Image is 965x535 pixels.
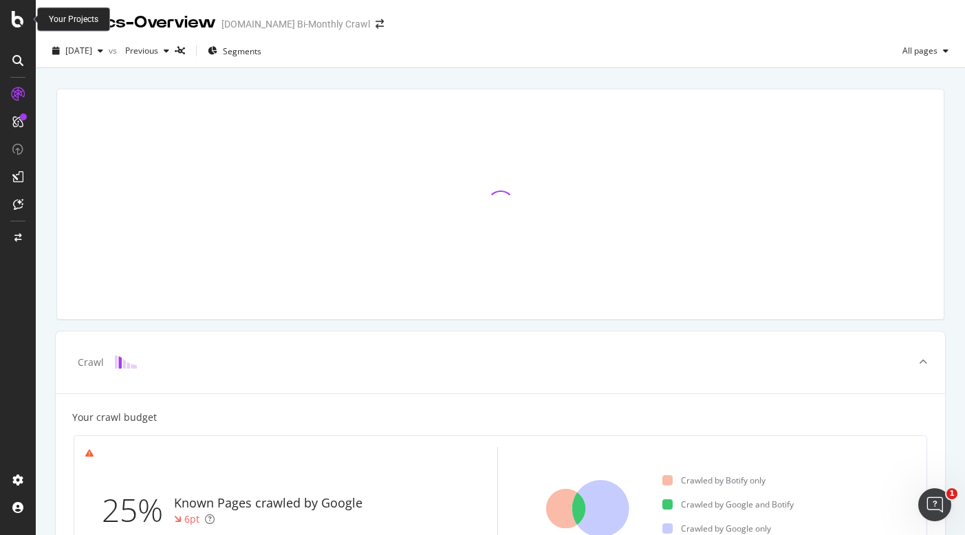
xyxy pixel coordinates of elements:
iframe: Intercom live chat [918,488,951,521]
div: Your crawl budget [72,411,157,424]
button: [DATE] [47,40,109,62]
div: 25% [102,488,174,533]
div: Crawled by Botify only [662,474,766,486]
span: 2025 Aug. 27th [65,45,92,56]
span: Segments [223,45,261,57]
span: All pages [897,45,937,56]
div: 6pt [184,512,199,526]
div: Analytics - Overview [47,11,216,34]
div: Your Projects [49,14,98,25]
div: [DOMAIN_NAME] Bi-Monthly Crawl [221,17,370,31]
button: Previous [120,40,175,62]
div: Crawled by Google and Botify [662,499,794,510]
div: Known Pages crawled by Google [174,494,362,512]
div: Crawl [78,356,104,369]
span: vs [109,45,120,56]
span: Previous [120,45,158,56]
div: arrow-right-arrow-left [376,19,384,29]
img: block-icon [115,356,137,369]
button: All pages [897,40,954,62]
button: Segments [202,40,267,62]
span: 1 [946,488,957,499]
div: Crawled by Google only [662,523,771,534]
